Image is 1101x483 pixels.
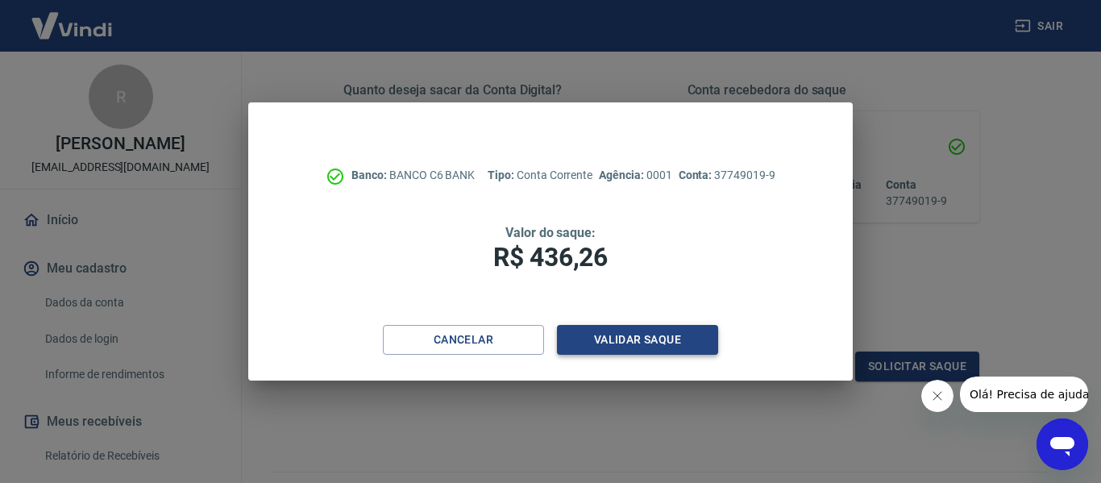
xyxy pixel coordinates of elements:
span: Conta: [679,169,715,181]
button: Cancelar [383,325,544,355]
iframe: Fechar mensagem [921,380,954,412]
span: Olá! Precisa de ajuda? [10,11,135,24]
p: Conta Corrente [488,167,592,184]
button: Validar saque [557,325,718,355]
span: R$ 436,26 [493,242,608,273]
span: Agência: [599,169,646,181]
iframe: Mensagem da empresa [960,377,1088,412]
iframe: Botão para abrir a janela de mensagens [1037,418,1088,470]
span: Tipo: [488,169,517,181]
p: BANCO C6 BANK [351,167,475,184]
span: Valor do saque: [505,225,596,240]
p: 37749019-9 [679,167,775,184]
p: 0001 [599,167,671,184]
span: Banco: [351,169,389,181]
